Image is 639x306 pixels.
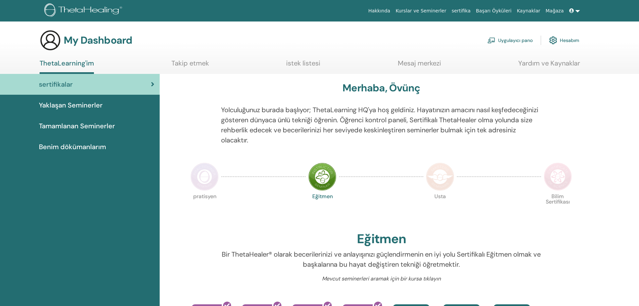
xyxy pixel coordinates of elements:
[39,142,106,152] span: Benim dökümanlarım
[473,5,514,17] a: Başarı Öyküleri
[487,37,495,43] img: chalkboard-teacher.svg
[518,59,580,72] a: Yardım ve Kaynaklar
[286,59,320,72] a: istek listesi
[449,5,473,17] a: sertifika
[171,59,209,72] a: Takip etmek
[357,231,406,247] h2: Eğitmen
[308,194,336,222] p: Eğitmen
[426,163,454,191] img: Master
[342,82,420,94] h3: Merhaba, Övünç
[221,249,541,269] p: Bir ThetaHealer® olarak becerilerinizi ve anlayışınızı güçlendirmenin en iyi yolu Sertifikalı Eği...
[64,34,132,46] h3: My Dashboard
[543,5,566,17] a: Mağaza
[191,194,219,222] p: pratisyen
[487,33,533,48] a: Uygulayıcı pano
[39,100,103,110] span: Yaklaşan Seminerler
[549,35,557,46] img: cog.svg
[39,121,115,131] span: Tamamlanan Seminerler
[549,33,579,48] a: Hesabım
[40,59,94,74] a: ThetaLearning'im
[514,5,543,17] a: Kaynaklar
[426,194,454,222] p: Usta
[544,194,572,222] p: Bilim Sertifikası
[366,5,393,17] a: Hakkında
[191,163,219,191] img: Practitioner
[398,59,441,72] a: Mesaj merkezi
[39,79,73,89] span: sertifikalar
[221,275,541,283] p: Mevcut seminerleri aramak için bir kursa tıklayın
[44,3,124,18] img: logo.png
[221,105,541,145] p: Yolculuğunuz burada başlıyor; ThetaLearning HQ'ya hoş geldiniz. Hayatınızın amacını nasıl keşfede...
[308,163,336,191] img: Instructor
[544,163,572,191] img: Certificate of Science
[393,5,449,17] a: Kurslar ve Seminerler
[40,30,61,51] img: generic-user-icon.jpg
